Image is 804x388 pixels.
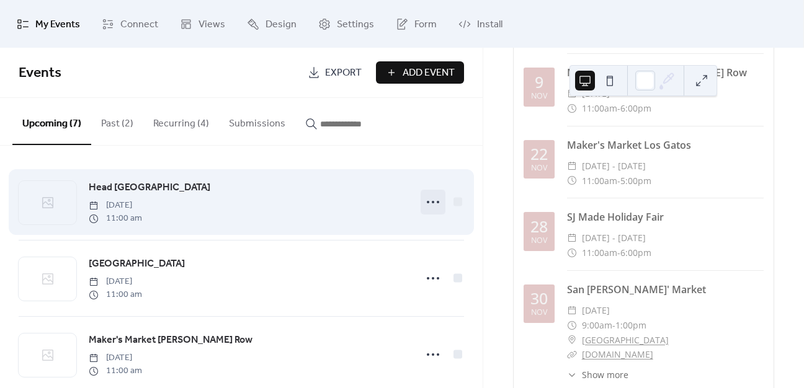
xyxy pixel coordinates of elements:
a: My Events [7,5,89,43]
span: - [617,245,620,260]
span: 11:00am [582,174,617,188]
div: 9 [535,74,543,90]
div: Maker's Market Los Gatos [567,138,764,152]
a: Head [GEOGRAPHIC_DATA] [89,180,210,196]
a: Export [298,61,371,84]
div: ​ [567,231,577,245]
span: Events [19,60,61,87]
span: 11:00am [582,245,617,260]
span: - [612,318,615,333]
div: ​ [567,245,577,260]
a: Form [386,5,446,43]
span: - [617,101,620,116]
div: 22 [530,146,548,162]
div: ​ [567,159,577,174]
button: ​Show more [567,368,628,381]
div: Nov [531,237,547,245]
span: - [617,174,620,188]
span: Design [266,15,297,34]
span: Form [414,15,437,34]
div: ​ [567,333,577,348]
span: 5:00pm [620,174,651,188]
button: Upcoming (7) [12,98,91,145]
span: 11:00am [582,101,617,116]
span: 9:00am [582,318,612,333]
span: [DATE] [89,351,142,364]
div: SJ Made Holiday Fair [567,209,764,224]
a: Settings [309,5,383,43]
a: Connect [92,5,167,43]
a: [DOMAIN_NAME] [582,348,653,360]
span: Views [199,15,225,34]
span: [DATE] - [DATE] [582,231,646,245]
div: Nov [531,164,547,172]
span: Connect [120,15,158,34]
span: [GEOGRAPHIC_DATA] [89,257,185,271]
span: 11:00 am [89,364,142,377]
span: Export [325,66,362,81]
div: ​ [567,318,577,333]
button: Add Event [376,61,464,84]
span: 6:00pm [620,101,651,116]
div: 28 [530,219,548,234]
div: Nov [531,92,547,100]
div: ​ [567,368,577,381]
button: Past (2) [91,98,143,144]
a: [GEOGRAPHIC_DATA] [582,333,669,348]
span: Install [477,15,502,34]
span: Add Event [403,66,455,81]
span: [DATE] [89,275,142,288]
span: Show more [582,368,628,381]
div: Maker's Market [PERSON_NAME] Row [567,65,764,80]
a: [GEOGRAPHIC_DATA] [89,256,185,272]
a: Design [238,5,306,43]
span: [DATE] [89,199,142,212]
div: ​ [567,174,577,188]
div: 30 [530,291,548,306]
a: San [PERSON_NAME]' Market [567,283,706,296]
span: Maker's Market [PERSON_NAME] Row [89,333,252,348]
button: Submissions [219,98,295,144]
div: ​ [567,347,577,362]
span: 1:00pm [615,318,646,333]
span: Head [GEOGRAPHIC_DATA] [89,180,210,195]
span: Settings [337,15,374,34]
span: 11:00 am [89,288,142,301]
a: Install [449,5,512,43]
span: 11:00 am [89,212,142,225]
div: Nov [531,309,547,317]
span: [DATE] [582,303,610,318]
span: 6:00pm [620,245,651,260]
div: ​ [567,101,577,116]
a: Maker's Market [PERSON_NAME] Row [89,332,252,348]
button: Recurring (4) [143,98,219,144]
div: ​ [567,303,577,318]
span: [DATE] - [DATE] [582,159,646,174]
a: Views [171,5,234,43]
span: My Events [35,15,80,34]
div: ​ [567,86,577,101]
